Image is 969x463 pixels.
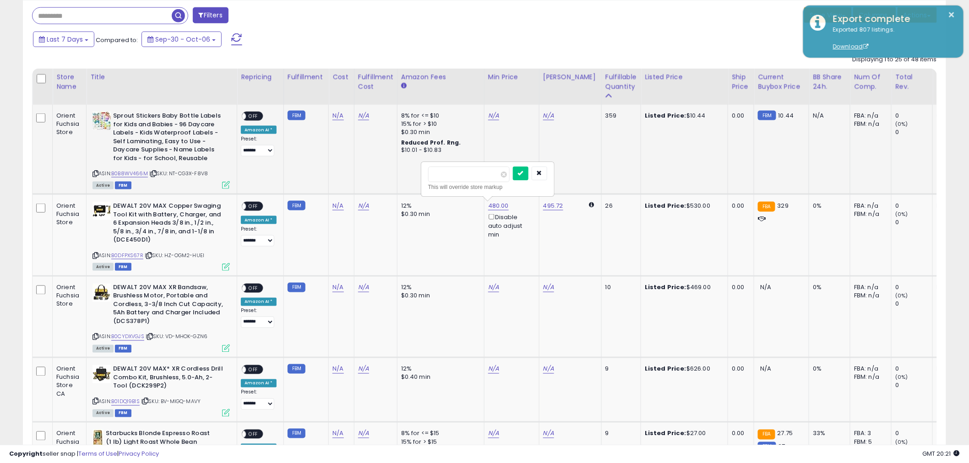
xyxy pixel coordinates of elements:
small: FBA [758,202,775,212]
div: FBA: n/a [854,112,884,120]
div: 0.00 [936,112,953,120]
div: BB Share 24h. [813,72,846,92]
span: 2025-10-14 20:21 GMT [923,449,960,458]
div: seller snap | | [9,450,159,458]
div: FBA: n/a [854,284,884,292]
div: $530.00 [645,202,721,210]
span: | SKU: NT-CG3X-F8V8 [149,170,208,177]
a: N/A [488,429,499,438]
a: N/A [358,429,369,438]
small: FBM [288,201,305,210]
img: 41Ka0WJQg+L._SL40_.jpg [93,365,111,383]
a: N/A [543,365,554,374]
div: Total Rev. [895,72,929,92]
a: N/A [488,365,499,374]
div: FBM: n/a [854,210,884,218]
div: $10.44 [645,112,721,120]
button: Filters [193,7,229,23]
a: N/A [543,283,554,292]
b: Sprout Stickers Baby Bottle Labels for Kids and Babies - 96 Daycare Labels - Kids Waterproof Labe... [113,112,224,165]
div: ASIN: [93,202,230,269]
span: 329 [778,201,789,210]
div: 0 [895,430,932,438]
small: FBM [758,111,776,120]
div: 9 [605,365,634,373]
div: Amazon Fees [401,72,480,82]
a: Download [833,43,869,50]
img: 41Dxt-cMsxL._SL40_.jpg [93,284,111,302]
b: Starbucks Blonde Espresso Roast (1 lb) Light Roast Whole Bean Coffee [106,430,217,458]
div: 359 [605,112,634,120]
div: Amazon AI * [241,379,277,388]
div: FBA: n/a [854,202,884,210]
a: N/A [332,429,343,438]
a: Privacy Policy [119,449,159,458]
small: FBM [288,111,305,120]
div: This will override store markup [428,183,547,192]
button: Last 7 Days [33,32,94,47]
small: (0%) [895,374,908,381]
div: 0 [895,365,932,373]
i: Calculated using Dynamic Max Price. [589,202,594,208]
div: 12% [401,284,477,292]
div: FBM: n/a [854,120,884,128]
a: B01DQ19B1S [111,398,140,406]
div: Displaying 1 to 25 of 48 items [853,55,937,64]
span: All listings currently available for purchase on Amazon [93,182,114,189]
div: Orient Fuchsia Store [56,202,79,227]
div: Preset: [241,308,277,328]
div: Orient Fuchsia Store [56,430,79,455]
div: Listed Price [645,72,724,82]
div: Store Name [56,72,82,92]
div: ASIN: [93,112,230,188]
a: N/A [332,283,343,292]
small: FBA [758,430,775,440]
span: Compared to: [96,36,138,44]
b: Reduced Prof. Rng. [401,139,461,146]
div: Exported 807 listings. [826,26,957,51]
div: 0% [813,202,843,210]
button: Save View [804,7,852,23]
span: All listings currently available for purchase on Amazon [93,345,114,353]
a: N/A [332,365,343,374]
small: FBM [288,364,305,374]
span: Sep-30 - Oct-06 [155,35,210,44]
span: OFF [246,203,261,210]
a: B0CYDXVGJS [111,333,144,341]
span: 10.44 [778,111,794,120]
div: 0% [813,284,843,292]
div: 26 [605,202,634,210]
div: $626.00 [645,365,721,373]
div: Preset: [241,136,277,156]
div: Preset: [241,226,277,247]
div: Min Price [488,72,535,82]
div: 0.00 [936,430,953,438]
div: Amazon AI * [241,298,277,306]
div: $469.00 [645,284,721,292]
div: 0% [813,365,843,373]
a: N/A [358,283,369,292]
div: Repricing [241,72,280,82]
span: OFF [246,431,261,438]
a: B0DFPXS67R [111,252,143,259]
div: 0.00 [732,112,747,120]
b: Listed Price: [645,429,686,438]
button: × [948,9,956,21]
b: DEWALT 20V MAX* XR Cordless Drill Combo Kit, Brushless, 5.0-Ah, 2-Tool (DCK299P2) [113,365,224,393]
div: 33% [813,430,843,438]
div: Disable auto adjust min [488,212,532,238]
div: 0 [895,284,932,292]
img: 61wmOk2dJfL._SL40_.jpg [93,112,111,130]
div: ASIN: [93,284,230,351]
div: 10 [605,284,634,292]
div: $0.30 min [401,210,477,218]
div: 8% for <= $10 [401,112,477,120]
div: Ship Price [732,72,750,92]
strong: Copyright [9,449,43,458]
span: FBM [115,182,131,189]
a: Terms of Use [78,449,117,458]
b: Listed Price: [645,283,686,292]
span: OFF [246,366,261,374]
a: N/A [488,283,499,292]
b: Listed Price: [645,111,686,120]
